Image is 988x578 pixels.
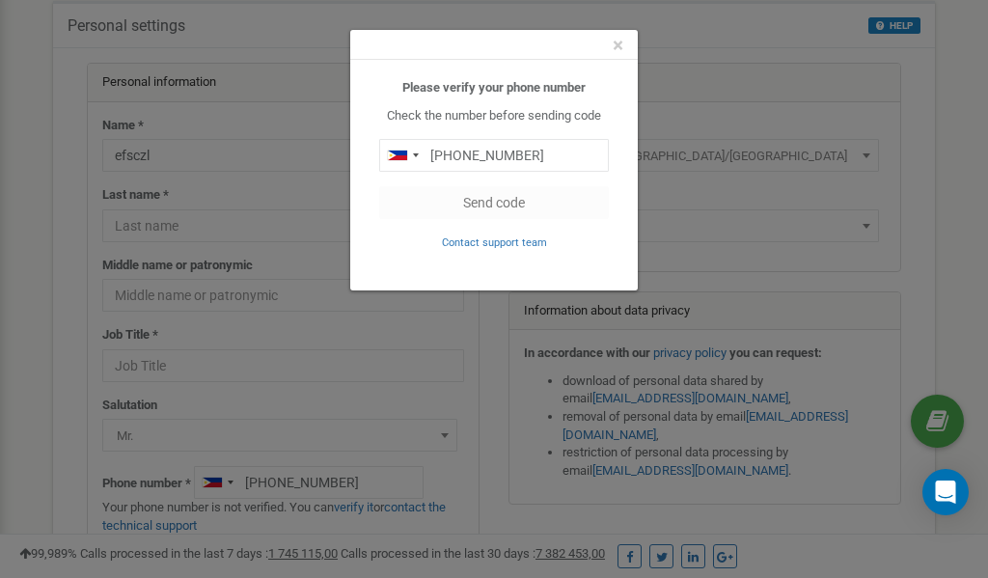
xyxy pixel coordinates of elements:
[402,80,586,95] b: Please verify your phone number
[442,236,547,249] small: Contact support team
[379,139,609,172] input: 0905 123 4567
[922,469,969,515] div: Open Intercom Messenger
[379,107,609,125] p: Check the number before sending code
[380,140,425,171] div: Telephone country code
[442,234,547,249] a: Contact support team
[613,36,623,56] button: Close
[613,34,623,57] span: ×
[379,186,609,219] button: Send code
